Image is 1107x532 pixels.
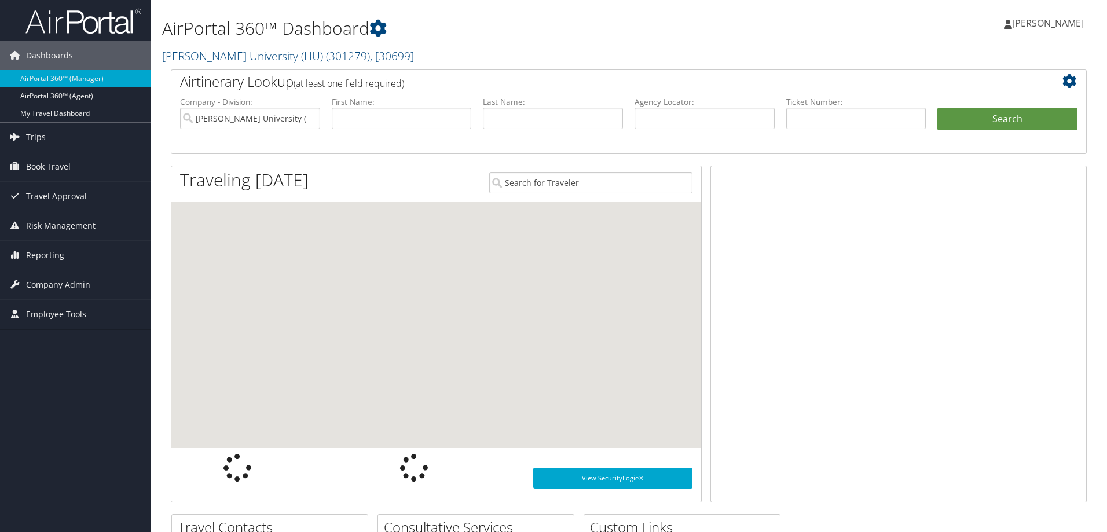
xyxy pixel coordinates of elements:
[26,182,87,211] span: Travel Approval
[26,241,64,270] span: Reporting
[370,48,414,64] span: , [ 30699 ]
[26,211,96,240] span: Risk Management
[294,77,404,90] span: (at least one field required)
[162,48,414,64] a: [PERSON_NAME] University (HU)
[326,48,370,64] span: ( 301279 )
[26,152,71,181] span: Book Travel
[483,96,623,108] label: Last Name:
[180,96,320,108] label: Company - Division:
[937,108,1077,131] button: Search
[332,96,472,108] label: First Name:
[533,468,692,489] a: View SecurityLogic®
[1004,6,1095,41] a: [PERSON_NAME]
[26,123,46,152] span: Trips
[786,96,926,108] label: Ticket Number:
[489,172,692,193] input: Search for Traveler
[180,72,1001,91] h2: Airtinerary Lookup
[162,16,785,41] h1: AirPortal 360™ Dashboard
[635,96,775,108] label: Agency Locator:
[1012,17,1084,30] span: [PERSON_NAME]
[26,300,86,329] span: Employee Tools
[26,270,90,299] span: Company Admin
[26,41,73,70] span: Dashboards
[25,8,141,35] img: airportal-logo.png
[180,168,309,192] h1: Traveling [DATE]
